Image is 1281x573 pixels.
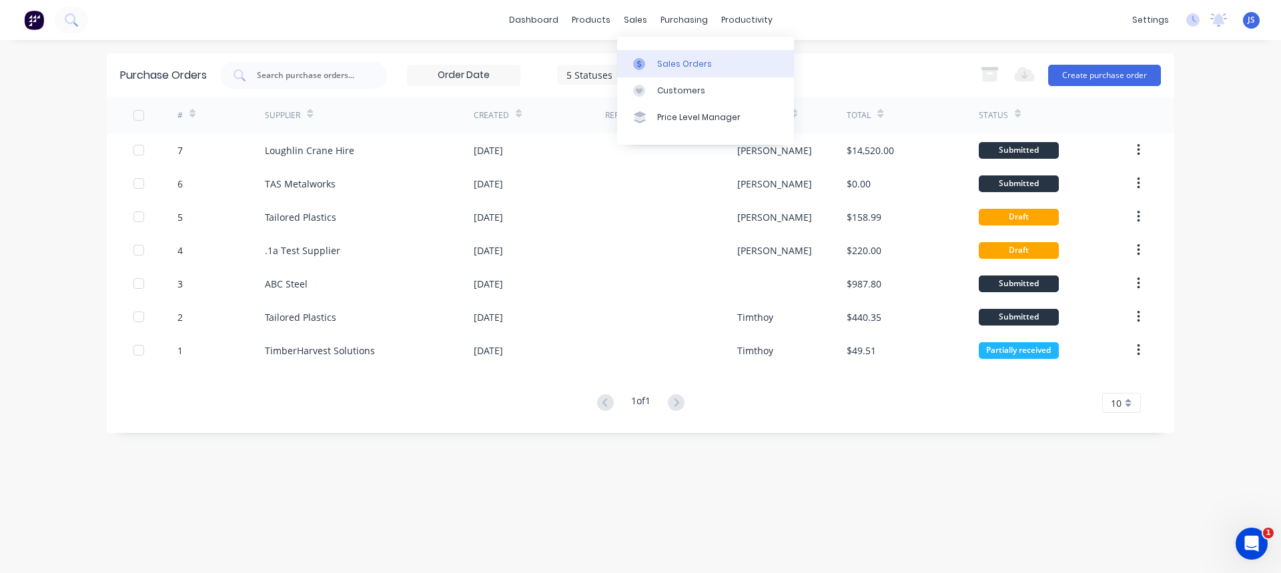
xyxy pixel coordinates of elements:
div: $440.35 [847,310,881,324]
iframe: Intercom live chat [1236,528,1268,560]
div: 1 of 1 [631,394,651,413]
div: sales [617,10,654,30]
a: Sales Orders [617,50,794,77]
div: [PERSON_NAME] [737,177,812,191]
input: Search purchase orders... [256,69,366,82]
div: 4 [177,243,183,257]
div: $49.51 [847,344,876,358]
div: [DATE] [474,243,503,257]
div: Customers [657,85,705,97]
div: Reference [605,109,649,121]
button: Create purchase order [1048,65,1161,86]
div: 5 [177,210,183,224]
span: 1 [1263,528,1274,538]
div: Draft [979,242,1059,259]
div: $14,520.00 [847,143,894,157]
div: [PERSON_NAME] [737,210,812,224]
div: 1 [177,344,183,358]
div: Submitted [979,309,1059,326]
div: 2 [177,310,183,324]
div: .1a Test Supplier [265,243,340,257]
div: Total [847,109,871,121]
div: ABC Steel [265,277,308,291]
div: productivity [715,10,779,30]
div: Purchase Orders [120,67,207,83]
div: [PERSON_NAME] [737,143,812,157]
div: Submitted [979,175,1059,192]
div: products [565,10,617,30]
a: Customers [617,77,794,104]
div: Timthoy [737,310,773,324]
div: Timthoy [737,344,773,358]
div: Partially received [979,342,1059,359]
div: settings [1126,10,1176,30]
div: TAS Metalworks [265,177,336,191]
div: 7 [177,143,183,157]
div: [DATE] [474,210,503,224]
input: Order Date [408,65,520,85]
div: Sales Orders [657,58,712,70]
div: [DATE] [474,177,503,191]
a: Price Level Manager [617,104,794,131]
div: Tailored Plastics [265,310,336,324]
div: $0.00 [847,177,871,191]
div: $158.99 [847,210,881,224]
div: Tailored Plastics [265,210,336,224]
div: Status [979,109,1008,121]
div: [DATE] [474,344,503,358]
div: [DATE] [474,143,503,157]
div: $987.80 [847,277,881,291]
div: Submitted [979,142,1059,159]
span: 10 [1111,396,1122,410]
div: Draft [979,209,1059,225]
div: Loughlin Crane Hire [265,143,354,157]
div: Price Level Manager [657,111,741,123]
img: Factory [24,10,44,30]
div: [DATE] [474,310,503,324]
div: TimberHarvest Solutions [265,344,375,358]
a: dashboard [502,10,565,30]
div: Submitted [979,275,1059,292]
div: Supplier [265,109,300,121]
div: purchasing [654,10,715,30]
div: # [177,109,183,121]
div: 5 Statuses [566,67,662,81]
div: 6 [177,177,183,191]
div: [PERSON_NAME] [737,243,812,257]
div: 3 [177,277,183,291]
div: [DATE] [474,277,503,291]
div: Created [474,109,509,121]
span: JS [1248,14,1255,26]
div: $220.00 [847,243,881,257]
